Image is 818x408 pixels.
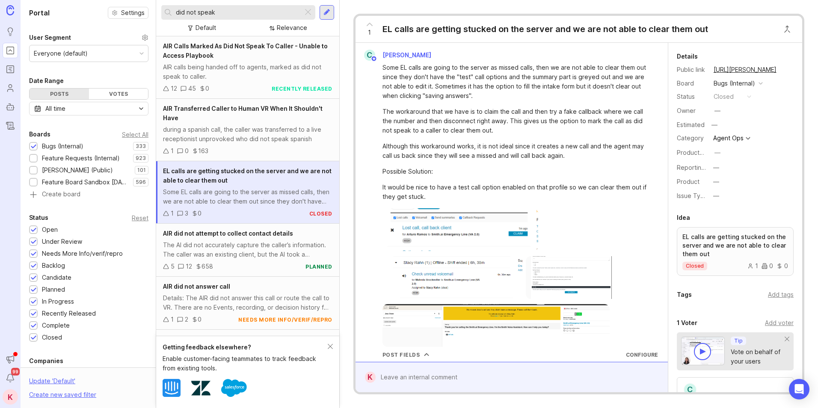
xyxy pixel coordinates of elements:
[185,146,189,156] div: 0
[368,28,371,37] span: 1
[3,370,18,386] button: Notifications
[42,237,82,246] div: Under Review
[29,33,71,43] div: User Segment
[171,315,174,324] div: 1
[176,8,299,17] input: Search...
[677,92,707,101] div: Status
[6,5,14,15] img: Canny Home
[196,23,216,33] div: Default
[198,209,202,218] div: 0
[205,84,209,93] div: 0
[42,333,62,342] div: Closed
[29,390,96,399] div: Create new saved filter
[163,354,328,373] div: Enable customer-facing teammates to track feedback from existing tools.
[156,277,339,330] a: AIR did not answer callDetails: The AIR did not answer this call or route the call to VR. There a...
[29,129,50,139] div: Boards
[789,379,809,399] div: Open Intercom Messenger
[163,125,332,144] div: during a spanish call, the caller was transferred to a live receptionist unprovoked who did not s...
[712,147,723,158] button: ProductboardID
[136,155,146,162] p: 923
[711,64,779,75] a: [URL][PERSON_NAME]
[171,262,175,271] div: 5
[3,389,18,405] button: K
[198,315,202,324] div: 0
[709,119,720,130] div: —
[163,379,181,397] img: Intercom logo
[677,51,698,62] div: Details
[134,105,148,112] svg: toggle icon
[163,167,332,184] span: EL calls are getting stucked on the server and we are not able to clear them out
[89,89,148,99] div: Votes
[309,210,332,217] div: closed
[682,233,788,258] p: EL calls are getting stucked on the server and we are not able to clear them out
[277,23,307,33] div: Relevance
[677,178,699,185] label: Product
[163,343,328,352] div: Getting feedback elsewhere?
[42,225,58,234] div: Open
[734,337,743,344] p: Tip
[163,62,332,81] div: AIR calls being handed off to agents, marked as did not speak to caller.
[42,177,129,187] div: Feature Board Sandbox [DATE]
[132,216,148,220] div: Reset
[188,84,196,93] div: 45
[42,309,96,318] div: Recently Released
[3,352,18,367] button: Announcements
[382,63,651,101] div: Some EL calls are going to the server as missed calls, then we are not able to clear them out sin...
[681,337,725,365] img: video-thumbnail-vote-d41b83416815613422e2ca741bf692cc.jpg
[42,154,120,163] div: Feature Requests (Internal)
[683,383,697,396] div: C
[382,167,651,176] div: Possible Solution:
[779,21,796,38] button: Close button
[677,65,707,74] div: Public link
[42,273,71,282] div: Candidate
[163,283,230,290] span: AIR did not answer call
[29,356,63,366] div: Companies
[198,146,208,156] div: 163
[3,24,18,39] a: Ideas
[382,351,430,358] button: Post Fields
[42,285,65,294] div: Planned
[714,106,720,115] div: —
[108,7,148,19] button: Settings
[382,23,708,35] div: EL calls are getting stucked on the server and we are not able to clear them out
[382,51,431,59] span: [PERSON_NAME]
[202,262,213,271] div: 658
[29,76,64,86] div: Date Range
[156,224,339,277] a: AIR did not attempt to collect contact detailsThe AI did not accurately capture the caller’s info...
[382,208,538,251] img: https://canny.io/images/f85a95afc316bc873542956722aedca0.png
[163,293,332,312] div: Details: The AIR did not answer this call or route the call to VR. There are no Events, recording...
[136,179,146,186] p: 596
[3,118,18,133] a: Changelog
[731,347,785,366] div: Vote on behalf of your users
[382,107,651,135] div: The workaround that we have is to claim the call and then try a fake callback where we call the n...
[163,105,323,121] span: AIR Transferred Caller to Human VR When It Shouldn't Have
[382,304,610,347] img: https://canny.io/images/6cb83c392178c2328a927324c60f5582.png
[163,240,332,259] div: The AI did not accurately capture the caller’s information. The caller was an existing client, bu...
[713,177,719,186] div: —
[221,375,247,401] img: Salesforce logo
[185,209,188,218] div: 3
[42,166,113,175] div: [PERSON_NAME] (Public)
[171,209,174,218] div: 1
[171,146,174,156] div: 1
[29,213,48,223] div: Status
[382,351,420,358] div: Post Fields
[677,227,794,276] a: EL calls are getting stucked on the server and we are not able to clear them outclosed100
[42,297,74,306] div: In Progress
[765,318,794,328] div: Add voter
[42,249,123,258] div: Needs More Info/verif/repro
[713,191,719,201] div: —
[762,263,773,269] div: 0
[359,50,438,61] a: C[PERSON_NAME]
[122,132,148,137] div: Select All
[29,191,148,199] a: Create board
[156,330,339,383] a: Chat Playbook did not translate the questions/answers[PERSON_NAME] had a Spanish-speaking chatter...
[382,142,651,160] div: Although this workaround works, it is not ideal since it creates a new call and the agent may cal...
[677,192,708,199] label: Issue Type
[714,148,720,157] div: —
[714,92,734,101] div: closed
[382,183,651,201] div: It would be nice to have a test call option enabled on that profile so we can clear them out if t...
[365,372,376,383] div: K
[3,43,18,58] a: Portal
